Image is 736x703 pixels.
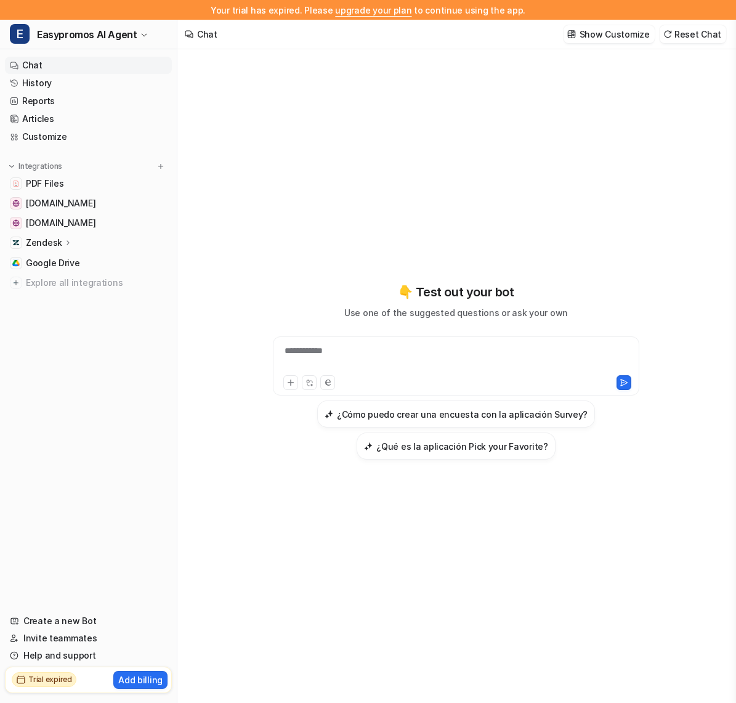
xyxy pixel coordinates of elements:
[357,433,556,460] button: ¿Qué es la aplicación Pick your Favorite?¿Qué es la aplicación Pick your Favorite?
[26,217,95,229] span: [DOMAIN_NAME]
[335,5,411,15] a: upgrade your plan
[317,400,595,428] button: ¿Cómo puedo crear una encuesta con la aplicación Survey?¿Cómo puedo crear una encuesta con la apl...
[37,26,137,43] span: Easypromos AI Agent
[10,24,30,44] span: E
[5,110,172,128] a: Articles
[564,25,655,43] button: Show Customize
[12,180,20,187] img: PDF Files
[5,160,66,173] button: Integrations
[325,410,333,419] img: ¿Cómo puedo crear una encuesta con la aplicación Survey?
[5,630,172,647] a: Invite teammates
[12,200,20,207] img: www.easypromosapp.com
[5,274,172,291] a: Explore all integrations
[5,128,172,145] a: Customize
[5,647,172,664] a: Help and support
[28,674,72,685] h2: Trial expired
[344,306,568,319] p: Use one of the suggested questions or ask your own
[5,214,172,232] a: easypromos-apiref.redoc.ly[DOMAIN_NAME]
[10,277,22,289] img: explore all integrations
[26,237,62,249] p: Zendesk
[156,162,165,171] img: menu_add.svg
[5,75,172,92] a: History
[5,57,172,74] a: Chat
[580,28,650,41] p: Show Customize
[197,28,217,41] div: Chat
[26,257,80,269] span: Google Drive
[337,408,588,421] h3: ¿Cómo puedo crear una encuesta con la aplicación Survey?
[5,195,172,212] a: www.easypromosapp.com[DOMAIN_NAME]
[663,30,672,39] img: reset
[18,161,62,171] p: Integrations
[376,440,548,453] h3: ¿Qué es la aplicación Pick your Favorite?
[26,197,95,209] span: [DOMAIN_NAME]
[118,673,163,686] p: Add billing
[364,442,373,451] img: ¿Qué es la aplicación Pick your Favorite?
[7,162,16,171] img: expand menu
[113,671,168,689] button: Add billing
[12,239,20,246] img: Zendesk
[5,254,172,272] a: Google DriveGoogle Drive
[398,283,514,301] p: 👇 Test out your bot
[5,92,172,110] a: Reports
[660,25,726,43] button: Reset Chat
[5,612,172,630] a: Create a new Bot
[567,30,576,39] img: customize
[12,259,20,267] img: Google Drive
[12,219,20,227] img: easypromos-apiref.redoc.ly
[26,273,167,293] span: Explore all integrations
[26,177,63,190] span: PDF Files
[5,175,172,192] a: PDF FilesPDF Files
